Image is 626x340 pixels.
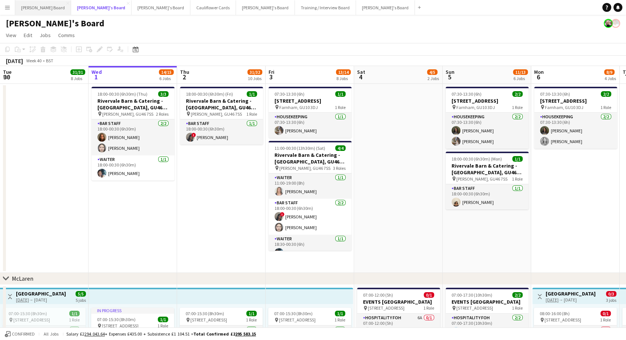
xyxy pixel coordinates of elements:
[76,291,86,297] span: 5/5
[156,111,169,117] span: 2 Roles
[446,152,529,209] div: 18:00-00:30 (6h30m) (Mon)1/1Rivervale Barn & Catering - [GEOGRAPHIC_DATA], GU46 7SS [PERSON_NAME]...
[600,105,611,110] span: 1 Role
[534,87,617,149] app-job-card: 07:30-13:30 (6h)2/2[STREET_ADDRESS] Farnham, GU10 3DJ1 RoleHousekeeping2/207:30-13:30 (6h)[PERSON...
[159,76,173,81] div: 6 Jobs
[512,292,523,298] span: 2/2
[66,331,256,337] div: Salary £2 + Expenses £435.00 + Subsistence £1 104.51 =
[546,297,596,303] div: → [DATE]
[180,69,189,75] span: Thu
[279,105,318,110] span: Farnham, GU10 3DJ
[540,91,570,97] span: 07:30-13:30 (6h)
[70,69,85,75] span: 31/31
[16,297,66,303] div: → [DATE]
[24,58,43,63] span: Week 40
[91,98,174,111] h3: Rivervale Barn & Catering - [GEOGRAPHIC_DATA], GU46 7SS
[334,317,345,323] span: 1 Role
[601,91,611,97] span: 2/2
[12,331,35,337] span: Confirmed
[604,69,615,75] span: 8/9
[512,305,523,311] span: 1 Role
[16,290,66,297] h3: [GEOGRAPHIC_DATA]
[91,69,102,75] span: Wed
[90,73,102,81] span: 1
[180,87,263,145] div: 18:00-00:30 (6h30m) (Fri)1/1Rivervale Barn & Catering - [GEOGRAPHIC_DATA], GU46 7SS [PERSON_NAME]...
[269,174,352,199] app-card-role: Waiter1/111:00-19:00 (8h)[PERSON_NAME]
[279,317,316,323] span: [STREET_ADDRESS]
[446,87,529,149] app-job-card: 07:30-13:30 (6h)2/2[STREET_ADDRESS] Farnham, GU10 3DJ1 RoleHousekeeping2/207:30-13:30 (6h)[PERSON...
[269,199,352,235] app-card-role: BAR STAFF2/218:00-00:30 (6h30m)![PERSON_NAME][PERSON_NAME]
[190,0,236,15] button: Cauliflower Cards
[91,308,174,314] div: In progress
[606,291,616,297] span: 0/3
[269,69,274,75] span: Fri
[446,113,529,149] app-card-role: Housekeeping2/207:30-13:30 (6h)[PERSON_NAME][PERSON_NAME]
[545,105,583,110] span: Farnham, GU10 3DJ
[446,298,529,305] h3: EVENTS [GEOGRAPHIC_DATA]
[446,162,529,176] h3: Rivervale Barn & Catering - [GEOGRAPHIC_DATA], GU46 7SS
[91,155,174,181] app-card-role: Waiter1/118:00-00:30 (6h30m)[PERSON_NAME]
[534,69,544,75] span: Mon
[546,290,596,297] h3: [GEOGRAPHIC_DATA]
[6,57,23,65] div: [DATE]
[512,176,523,182] span: 1 Role
[512,156,523,162] span: 1/1
[192,133,196,137] span: !
[71,0,131,15] button: [PERSON_NAME]'s Board
[452,91,482,97] span: 07:30-13:30 (6h)
[534,98,617,104] h3: [STREET_ADDRESS]
[235,331,256,337] tcxspan: Call 295 583.15 via 3CX
[540,311,570,316] span: 08:00-16:00 (8h)
[335,311,345,316] span: 1/1
[423,305,434,311] span: 1 Role
[91,87,174,181] app-job-card: 18:00-00:30 (6h30m) (Thu)3/3Rivervale Barn & Catering - [GEOGRAPHIC_DATA], GU46 7SS [PERSON_NAME]...
[236,0,295,15] button: [PERSON_NAME]'s Board
[246,317,257,323] span: 1 Role
[279,165,330,171] span: [PERSON_NAME], GU46 7SS
[513,69,528,75] span: 11/13
[157,323,168,329] span: 1 Role
[274,311,313,316] span: 07:00-15:30 (8h30m)
[357,69,365,75] span: Sat
[335,105,346,110] span: 1 Role
[452,292,492,298] span: 07:00-17:30 (10h30m)
[512,105,523,110] span: 1 Role
[247,91,257,97] span: 1/1
[246,311,257,316] span: 1/1
[356,0,415,15] button: [PERSON_NAME]'s Board
[611,19,620,28] app-user-avatar: Jakub Zalibor
[84,331,105,337] tcxspan: Call 294 043.64 via 3CX
[336,76,350,81] div: 8 Jobs
[280,212,284,217] span: !
[91,119,174,155] app-card-role: BAR STAFF2/218:00-00:30 (6h30m)[PERSON_NAME][PERSON_NAME]
[12,275,33,282] div: McLaren
[456,105,495,110] span: Farnham, GU10 3DJ
[546,297,559,303] tcxspan: Call 06-10-2025 via 3CX
[335,91,346,97] span: 1/1
[269,98,352,104] h3: [STREET_ADDRESS]
[274,145,325,151] span: 11:00-00:30 (13h30m) (Sat)
[21,30,35,40] a: Edit
[427,69,437,75] span: 4/5
[336,69,351,75] span: 13/14
[269,87,352,138] app-job-card: 07:30-13:30 (6h)1/1[STREET_ADDRESS] Farnham, GU10 3DJ1 RoleHousekeeping1/107:30-13:30 (6h)[PERSON...
[190,317,227,323] span: [STREET_ADDRESS]
[159,69,174,75] span: 14/15
[4,330,36,338] button: Confirmed
[180,119,263,145] app-card-role: BAR STAFF1/118:00-00:30 (6h30m)![PERSON_NAME]
[545,317,581,323] span: [STREET_ADDRESS]
[97,91,147,97] span: 18:00-00:30 (6h30m) (Thu)
[267,73,274,81] span: 3
[269,141,352,251] app-job-card: 11:00-00:30 (13h30m) (Sat)4/4Rivervale Barn & Catering - [GEOGRAPHIC_DATA], GU46 7SS [PERSON_NAME...
[76,297,86,303] div: 5 jobs
[180,98,263,111] h3: Rivervale Barn & Catering - [GEOGRAPHIC_DATA], GU46 7SS
[534,113,617,149] app-card-role: Housekeeping2/207:30-13:30 (6h)[PERSON_NAME][PERSON_NAME]
[55,30,78,40] a: Comms
[456,176,507,182] span: [PERSON_NAME], GU46 7SS
[357,288,440,339] div: 07:00-12:00 (5h)0/1EVENTS [GEOGRAPHIC_DATA] [STREET_ADDRESS]1 RoleHospitality FOH6A0/107:00-12:00...
[6,18,104,29] h1: [PERSON_NAME]'s Board
[333,165,346,171] span: 3 Roles
[357,298,440,305] h3: EVENTS [GEOGRAPHIC_DATA]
